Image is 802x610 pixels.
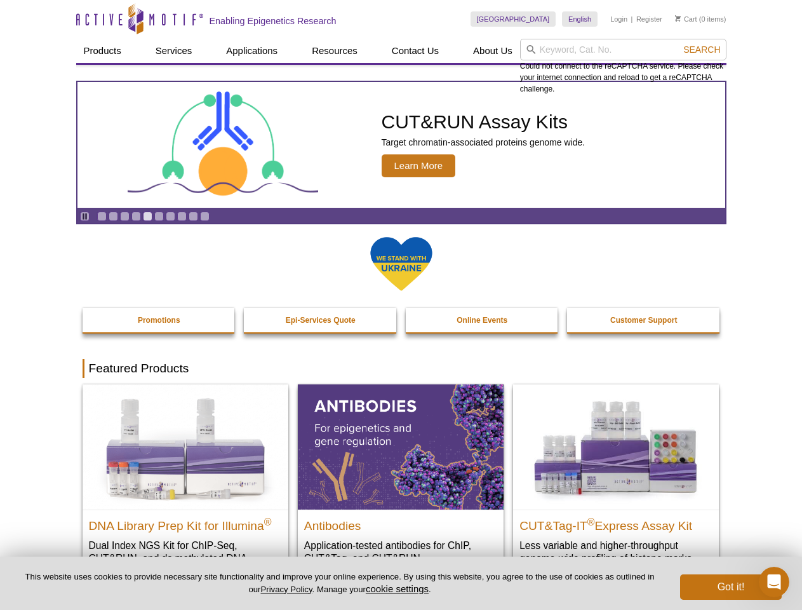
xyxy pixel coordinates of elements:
img: CUT&RUN Assay Kits [128,87,318,203]
img: CUT&Tag-IT® Express Assay Kit [513,384,719,509]
p: Dual Index NGS Kit for ChIP-Seq, CUT&RUN, and ds methylated DNA assays. [89,539,282,578]
a: Applications [218,39,285,63]
a: Resources [304,39,365,63]
article: CUT&RUN Assay Kits [77,82,725,208]
a: Go to slide 4 [131,212,141,221]
a: Go to slide 10 [200,212,210,221]
p: Less variable and higher-throughput genome-wide profiling of histone marks​. [519,539,712,565]
h2: CUT&Tag-IT Express Assay Kit [519,513,712,532]
h2: Antibodies [304,513,497,532]
a: Login [610,15,627,24]
li: | [631,11,633,27]
input: Keyword, Cat. No. [520,39,726,60]
a: Go to slide 2 [109,212,118,221]
strong: Customer Support [610,316,677,325]
a: Go to slide 6 [154,212,164,221]
strong: Online Events [457,316,507,325]
p: Target chromatin-associated proteins genome wide. [382,137,585,148]
sup: ® [587,516,595,527]
a: Toggle autoplay [80,212,90,221]
iframe: Intercom live chat [759,567,789,597]
p: This website uses cookies to provide necessary site functionality and improve your online experie... [20,571,659,595]
span: Search [683,44,720,55]
a: About Us [465,39,520,63]
button: cookie settings [366,583,429,594]
strong: Epi-Services Quote [286,316,356,325]
a: CUT&Tag-IT® Express Assay Kit CUT&Tag-IT®Express Assay Kit Less variable and higher-throughput ge... [513,384,719,577]
a: Customer Support [567,308,721,332]
a: Epi-Services Quote [244,308,398,332]
sup: ® [264,516,272,527]
div: Could not connect to the reCAPTCHA service. Please check your internet connection and reload to g... [520,39,726,95]
h2: Featured Products [83,359,720,378]
a: DNA Library Prep Kit for Illumina DNA Library Prep Kit for Illumina® Dual Index NGS Kit for ChIP-... [83,384,288,590]
a: Go to slide 1 [97,212,107,221]
h2: DNA Library Prep Kit for Illumina [89,513,282,532]
a: All Antibodies Antibodies Application-tested antibodies for ChIP, CUT&Tag, and CUT&RUN. [298,384,504,577]
h2: CUT&RUN Assay Kits [382,112,585,132]
a: Services [148,39,200,63]
a: Go to slide 3 [120,212,130,221]
img: All Antibodies [298,384,504,509]
li: (0 items) [675,11,726,27]
img: DNA Library Prep Kit for Illumina [83,384,288,509]
a: Privacy Policy [260,585,312,594]
a: Online Events [406,308,559,332]
a: CUT&RUN Assay Kits CUT&RUN Assay Kits Target chromatin-associated proteins genome wide. Learn More [77,82,725,208]
img: We Stand With Ukraine [370,236,433,292]
p: Application-tested antibodies for ChIP, CUT&Tag, and CUT&RUN. [304,539,497,565]
a: Register [636,15,662,24]
a: Go to slide 5 [143,212,152,221]
img: Your Cart [675,15,681,22]
a: Products [76,39,129,63]
a: English [562,11,598,27]
a: Go to slide 9 [189,212,198,221]
button: Search [679,44,724,55]
strong: Promotions [138,316,180,325]
a: Contact Us [384,39,446,63]
a: Promotions [83,308,236,332]
button: Got it! [680,574,782,600]
span: Learn More [382,154,456,177]
a: [GEOGRAPHIC_DATA] [471,11,556,27]
a: Go to slide 7 [166,212,175,221]
h2: Enabling Epigenetics Research [210,15,337,27]
a: Go to slide 8 [177,212,187,221]
a: Cart [675,15,697,24]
